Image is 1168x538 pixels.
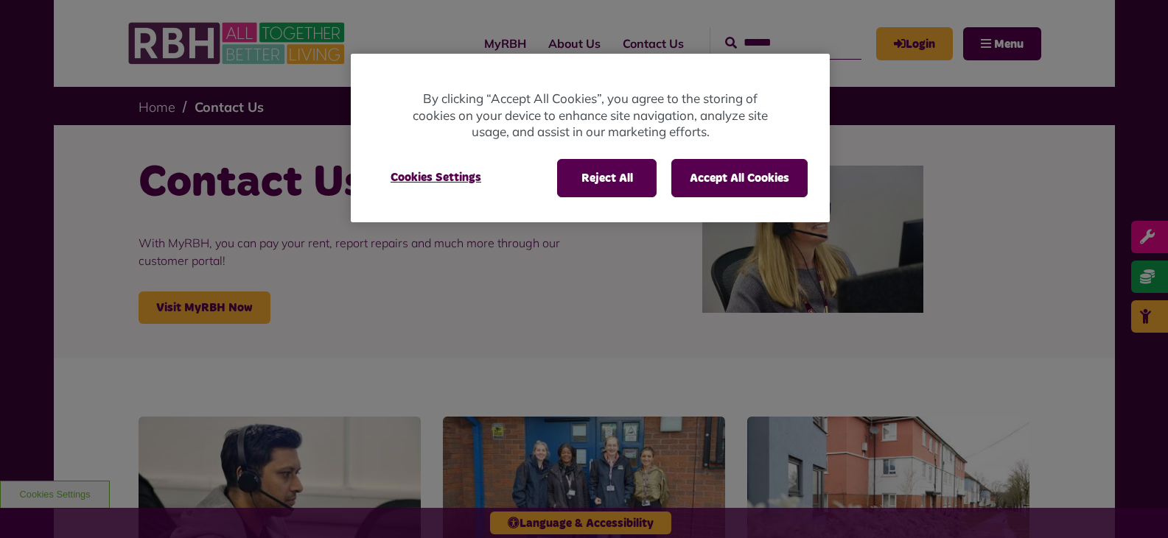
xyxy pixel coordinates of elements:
[557,159,657,197] button: Reject All
[351,54,830,222] div: Privacy
[410,91,771,141] p: By clicking “Accept All Cookies”, you agree to the storing of cookies on your device to enhance s...
[351,54,830,222] div: Cookie banner
[671,159,808,197] button: Accept All Cookies
[373,159,499,196] button: Cookies Settings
